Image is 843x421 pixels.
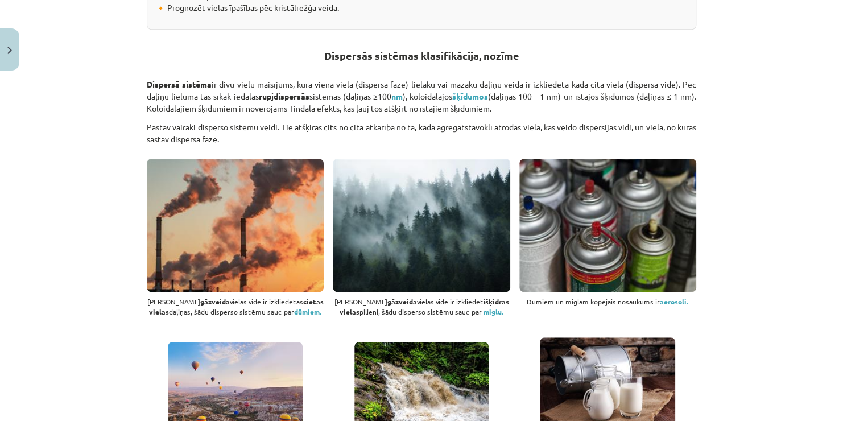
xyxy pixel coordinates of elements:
[484,307,503,316] span: .
[294,307,320,316] strong: dūmiem
[147,79,696,114] p: ir divu vielu maisījums, kurā viena viela (dispersā fāze) lielāku vai mazāku daļiņu veidā ir izkl...
[391,91,403,101] strong: nm
[7,47,12,54] img: icon-close-lesson-0947bae3869378f0d4975bcd49f059093ad1ed9edebbc8119c70593378902aed.svg
[147,121,696,145] p: Pastāv vairāki disperso sistēmu veidi. Tie atšķiras cits no cita atkarībā no tā, kādā agregātstāv...
[452,91,488,101] span: šķīdumos
[340,297,509,316] strong: šķidras vielas
[320,307,321,316] span: .
[200,297,230,306] strong: gāzveida
[519,296,696,307] p: Dūmiem un miglām kopējais nosaukums ir
[324,49,519,62] strong: Dispersās sistēmas klasifikācija, nozīme
[484,307,502,316] strong: miglu
[334,297,509,316] span: [PERSON_NAME] vielas vidē ir izkliedēti pilieni, šādu disperso sistēmu sauc par
[259,91,309,101] strong: rupjdispersās
[519,159,696,292] img: Shutterstock_651172438_aerosol_aerosoli.jpg
[149,297,324,316] strong: cietas vielas
[147,79,212,89] strong: Dispersā sistēma
[660,297,689,306] strong: aerosoli.
[147,296,324,317] p: [PERSON_NAME] vielas vidē ir izkliedētas daļiņas, šādu disperso sistēmu sauc par
[387,297,416,306] strong: gāzveida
